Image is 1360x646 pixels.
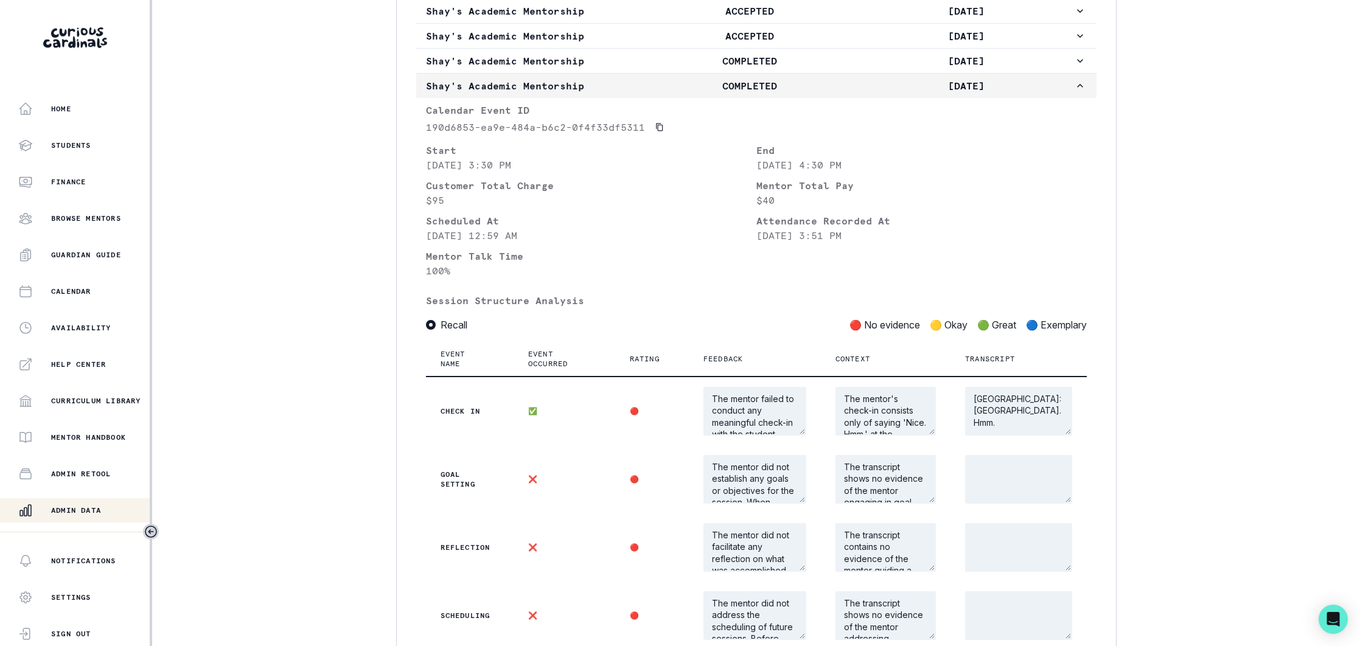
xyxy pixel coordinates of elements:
p: Transcript [965,354,1015,364]
p: Session Structure Analysis [426,293,1087,308]
textarea: The mentor did not facilitate any reflection on what was accomplished during the session. Before ... [703,523,806,572]
p: Attendance Recorded At [756,214,1087,228]
p: ❌ [528,543,601,552]
p: 🔴 No evidence [849,318,920,332]
p: Mentor Talk Time [426,249,756,263]
p: Students [51,141,91,150]
p: Help Center [51,359,106,369]
p: Customer Total Charge [426,178,756,193]
textarea: The transcript contains no evidence of the mentor guiding a reflection on progress or learning du... [835,523,936,572]
p: Sign Out [51,629,91,639]
span: Recall [441,318,467,332]
p: Curriculum Library [51,396,141,406]
p: End [756,143,1087,158]
p: Finance [51,177,86,187]
p: 🔴 [630,474,674,484]
p: Goal setting [441,470,499,489]
p: Admin Retool [51,469,111,479]
p: Scheduling [441,611,499,620]
p: Calendar [51,287,91,296]
p: COMPLETED [642,54,858,68]
p: Shay's Academic Mentorship [426,4,642,18]
p: Browse Mentors [51,214,121,223]
p: 190d6853-ea9e-484a-b6c2-0f4f33df5311 [426,120,645,134]
textarea: The mentor did not establish any goals or objectives for the session. When beginning a session, a... [703,455,806,504]
p: Shay's Academic Mentorship [426,29,642,43]
p: [DATE] [858,78,1074,93]
button: Shay's Academic MentorshipCOMPLETED[DATE] [416,74,1097,98]
p: [DATE] [858,4,1074,18]
button: Shay's Academic MentorshipACCEPTED[DATE] [416,24,1097,48]
p: [DATE] [858,29,1074,43]
p: 🔵 Exemplary [1026,318,1087,332]
p: [DATE] 3:51 PM [756,228,1087,243]
p: Mentor Total Pay [756,178,1087,193]
p: COMPLETED [642,78,858,93]
p: 🔴 [630,406,674,416]
p: Scheduled At [426,214,756,228]
p: Mentor Handbook [51,432,126,442]
p: 🔴 [630,611,674,620]
p: Event occurred [528,349,586,369]
p: [DATE] 4:30 PM [756,158,1087,172]
p: ACCEPTED [642,4,858,18]
p: Admin Data [51,505,101,515]
p: Event Name [441,349,484,369]
p: Check In [441,406,499,416]
p: Home [51,104,71,114]
textarea: [GEOGRAPHIC_DATA]: [GEOGRAPHIC_DATA]. Hmm. [965,387,1072,436]
p: ❌ [528,474,601,484]
p: [DATE] 3:30 PM [426,158,756,172]
p: Guardian Guide [51,250,121,260]
p: Shay's Academic Mentorship [426,54,642,68]
button: Toggle sidebar [143,524,159,540]
p: $40 [756,193,1087,207]
p: ✅ [528,406,601,416]
p: Feedback [703,354,744,364]
p: [DATE] [858,54,1074,68]
p: [DATE] 12:59 AM [426,228,756,243]
button: Shay's Academic MentorshipCOMPLETED[DATE] [416,49,1097,73]
p: 🟡 Okay [930,318,968,332]
textarea: The transcript shows no evidence of the mentor engaging in goal setting for the session. [835,455,936,504]
p: Start [426,143,756,158]
p: Shay's Academic Mentorship [426,78,642,93]
p: 🟢 Great [977,318,1016,332]
textarea: The mentor failed to conduct any meaningful check-in with the student. Instead of starting with '... [703,387,806,436]
p: ACCEPTED [642,29,858,43]
textarea: The mentor did not address the scheduling of future sessions. Before ending each session, the men... [703,591,806,640]
div: Open Intercom Messenger [1319,605,1348,634]
textarea: The transcript shows no evidence of the mentor addressing scheduling for future sessions. [835,591,936,640]
p: Rating [630,354,660,364]
p: Availability [51,323,111,333]
button: Copied to clipboard [650,117,669,137]
p: 100 % [426,263,756,278]
p: Context [835,354,870,364]
p: $95 [426,193,756,207]
img: Curious Cardinals Logo [43,27,107,48]
textarea: The mentor's check-in consists only of saying 'Nice. Hmm.' at the beginning of the session, which... [835,387,936,436]
p: Reflection [441,543,499,552]
p: ❌ [528,611,601,620]
p: 🔴 [630,543,674,552]
p: Settings [51,592,91,602]
p: Calendar Event ID [426,103,1087,117]
p: Notifications [51,556,116,566]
